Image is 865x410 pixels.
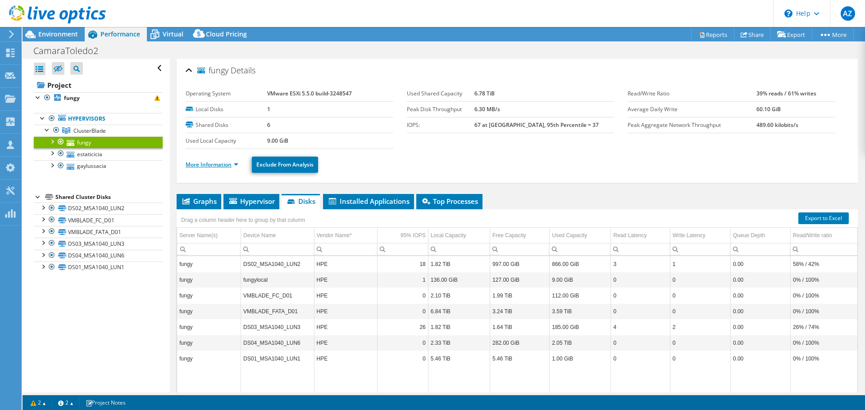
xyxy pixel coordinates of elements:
[177,243,241,255] td: Column Server Name(s), Filter cell
[611,335,670,351] td: Column Read Latency, Value 0
[490,243,550,255] td: Column Free Capacity, Filter cell
[552,230,587,241] div: Used Capacity
[490,303,550,319] td: Column Free Capacity, Value 3.24 TiB
[317,230,352,241] div: Vendor Name*
[670,256,730,272] td: Column Write Latency, Value 1
[550,351,611,366] td: Column Used Capacity, Value 1.00 GiB
[756,105,781,113] b: 60.10 GiB
[791,288,857,303] td: Column Read/Write ratio, Value 0% / 100%
[474,105,500,113] b: 6.30 MB/s
[490,319,550,335] td: Column Free Capacity, Value 1.64 TiB
[252,157,318,173] a: Exclude From Analysis
[550,228,611,243] td: Used Capacity Column
[611,272,670,288] td: Column Read Latency, Value 0
[730,272,790,288] td: Column Queue Depth, Value 0.00
[186,161,238,168] a: More Information
[34,136,163,148] a: fungy
[206,30,247,38] span: Cloud Pricing
[730,256,790,272] td: Column Queue Depth, Value 0.00
[550,319,611,335] td: Column Used Capacity, Value 185.00 GiB
[377,256,428,272] td: Column 95% IOPS, Value 18
[241,335,314,351] td: Column Device Name, Value DS04_MSA1040_LUN6
[490,335,550,351] td: Column Free Capacity, Value 282.00 GiB
[286,197,315,206] span: Disks
[177,288,241,303] td: Column Server Name(s), Value fungy
[52,397,80,408] a: 2
[34,160,163,172] a: gaylussacia
[34,250,163,261] a: DS04_MSA1040_LUN6
[841,6,855,21] span: AZ
[100,30,140,38] span: Performance
[611,256,670,272] td: Column Read Latency, Value 3
[407,121,474,130] label: IOPS:
[177,228,241,243] td: Server Name(s) Column
[64,94,80,102] b: fungy
[177,256,241,272] td: Column Server Name(s), Value fungy
[377,303,428,319] td: Column 95% IOPS, Value 0
[611,351,670,366] td: Column Read Latency, Value 0
[177,272,241,288] td: Column Server Name(s), Value fungy
[670,335,730,351] td: Column Write Latency, Value 0
[730,228,790,243] td: Queue Depth Column
[29,46,112,56] h1: CamaraToledo2
[550,243,611,255] td: Column Used Capacity, Filter cell
[314,272,377,288] td: Column Vendor Name*, Value HPE
[267,137,288,144] b: 9.00 GiB
[314,228,377,243] td: Vendor Name* Column
[241,256,314,272] td: Column Device Name, Value DS02_MSA1040_LUN2
[243,230,276,241] div: Device Name
[784,9,792,18] svg: \n
[431,230,466,241] div: Local Capacity
[756,90,816,97] b: 39% reads / 61% writes
[186,105,267,114] label: Local Disks
[670,351,730,366] td: Column Write Latency, Value 0
[34,125,163,136] a: ClusterBlade
[550,288,611,303] td: Column Used Capacity, Value 112.00 GiB
[670,272,730,288] td: Column Write Latency, Value 0
[73,127,106,135] span: ClusterBlade
[730,319,790,335] td: Column Queue Depth, Value 0.00
[730,288,790,303] td: Column Queue Depth, Value 0.00
[34,92,163,104] a: fungy
[241,351,314,366] td: Column Device Name, Value DS01_MSA1040_LUN1
[38,30,78,38] span: Environment
[177,303,241,319] td: Column Server Name(s), Value fungy
[267,105,270,113] b: 1
[734,27,771,41] a: Share
[314,256,377,272] td: Column Vendor Name*, Value HPE
[428,228,490,243] td: Local Capacity Column
[241,319,314,335] td: Column Device Name, Value DS03_MSA1040_LUN3
[628,105,756,114] label: Average Daily Write
[55,192,163,203] div: Shared Cluster Disks
[377,319,428,335] td: Column 95% IOPS, Value 26
[611,288,670,303] td: Column Read Latency, Value 0
[407,89,474,98] label: Used Shared Capacity
[550,256,611,272] td: Column Used Capacity, Value 866.00 GiB
[314,335,377,351] td: Column Vendor Name*, Value HPE
[730,335,790,351] td: Column Queue Depth, Value 0.00
[428,303,490,319] td: Column Local Capacity, Value 6.84 TiB
[490,351,550,366] td: Column Free Capacity, Value 5.46 TiB
[613,230,646,241] div: Read Latency
[34,78,163,92] a: Project
[177,351,241,366] td: Column Server Name(s), Value fungy
[34,214,163,226] a: VMBLADE_FC_D01
[177,209,858,401] div: Data grid
[611,303,670,319] td: Column Read Latency, Value 0
[798,212,849,224] a: Export to Excel
[490,228,550,243] td: Free Capacity Column
[812,27,854,41] a: More
[34,148,163,160] a: estaticicia
[231,65,255,76] span: Details
[181,197,217,206] span: Graphs
[474,121,599,129] b: 67 at [GEOGRAPHIC_DATA], 95th Percentile = 37
[314,351,377,366] td: Column Vendor Name*, Value HPE
[186,89,267,98] label: Operating System
[241,288,314,303] td: Column Device Name, Value VMBLADE_FC_D01
[377,335,428,351] td: Column 95% IOPS, Value 0
[733,230,765,241] div: Queue Depth
[670,303,730,319] td: Column Write Latency, Value 0
[179,214,307,226] div: Drag a column header here to group by that column
[691,27,734,41] a: Reports
[177,335,241,351] td: Column Server Name(s), Value fungy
